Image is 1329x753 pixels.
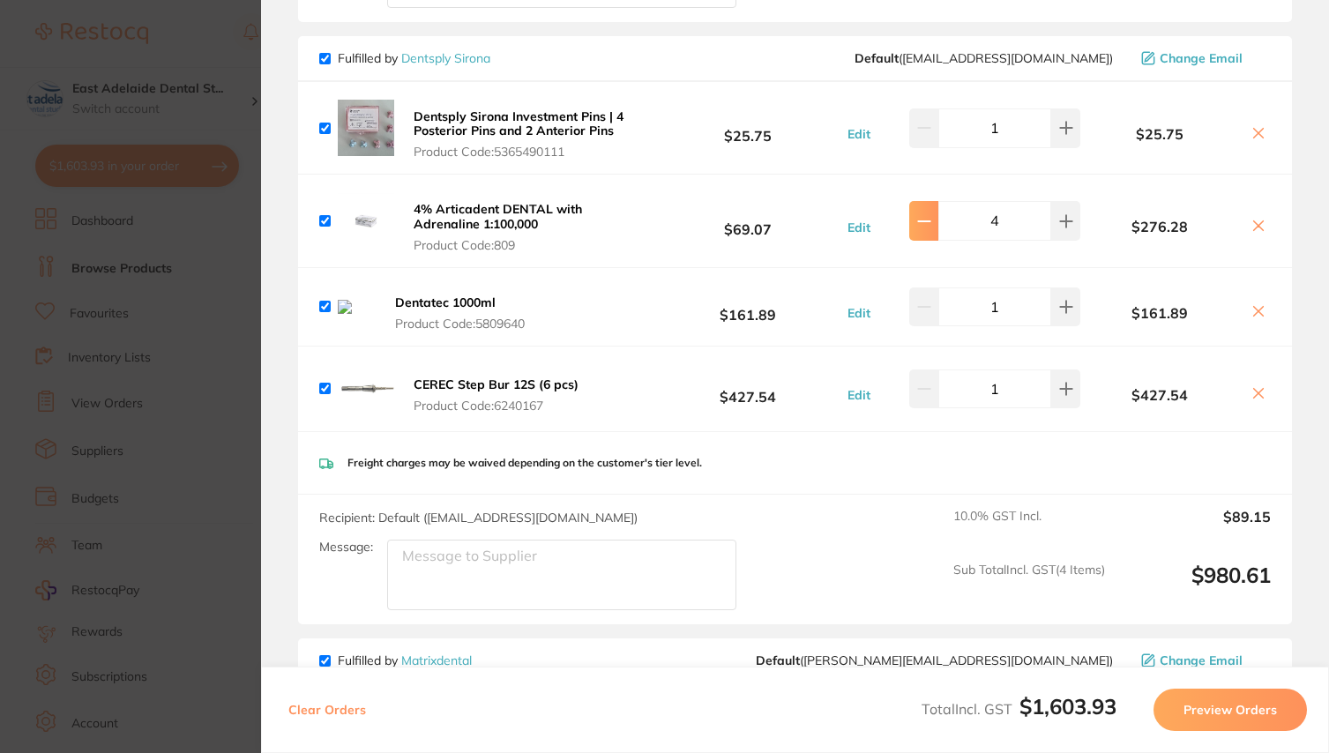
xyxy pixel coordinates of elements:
[1136,652,1271,668] button: Change Email
[338,361,394,417] img: Mm42b2dwbA
[855,51,1113,65] span: clientservices@dentsplysirona.com
[414,399,579,413] span: Product Code: 6240167
[414,201,582,231] b: 4% Articadent DENTAL with Adrenaline 1:100,000
[842,305,876,321] button: Edit
[1160,653,1243,667] span: Change Email
[1119,563,1271,611] output: $980.61
[1080,305,1239,321] b: $161.89
[842,387,876,403] button: Edit
[319,540,373,555] label: Message:
[1160,51,1243,65] span: Change Email
[408,201,653,252] button: 4% Articadent DENTAL with Adrenaline 1:100,000 Product Code:809
[26,37,326,95] div: message notification from Restocq, 2w ago. Hi Arthur, thank you for reaching out. We can walk you...
[953,509,1105,548] span: 10.0 % GST Incl.
[390,294,549,332] button: Dentatec 1000ml Product Code:5809640
[283,689,371,731] button: Clear Orders
[1080,126,1239,142] b: $25.75
[1019,693,1116,719] b: $1,603.93
[842,126,876,142] button: Edit
[922,700,1116,718] span: Total Incl. GST
[401,652,472,668] a: Matrixdental
[338,51,490,65] p: Fulfilled by
[338,100,394,156] img: bjJ5dG5tOA
[1154,689,1307,731] button: Preview Orders
[842,220,876,235] button: Edit
[40,53,68,81] img: Profile image for Restocq
[77,50,304,68] p: Hi [PERSON_NAME], thank you for reaching out. We can walk you through the new process in ordering...
[338,653,472,667] p: Fulfilled by
[408,108,653,160] button: Dentsply Sirona Investment Pins | 4 Posterior Pins and 2 Anterior Pins Product Code:5365490111
[855,50,899,66] b: Default
[414,145,647,159] span: Product Code: 5365490111
[653,290,843,323] b: $161.89
[77,68,304,84] p: Message from Restocq, sent 2w ago
[338,193,394,250] img: ZXdoNGRjeQ
[1080,219,1239,235] b: $276.28
[653,112,843,145] b: $25.75
[1080,387,1239,403] b: $427.54
[414,108,623,138] b: Dentsply Sirona Investment Pins | 4 Posterior Pins and 2 Anterior Pins
[953,563,1105,611] span: Sub Total Incl. GST ( 4 Items)
[756,653,1113,667] span: peter@matrixdental.com.au
[347,457,702,469] p: Freight charges may be waived depending on the customer's tier level.
[319,510,638,526] span: Recipient: Default ( [EMAIL_ADDRESS][DOMAIN_NAME] )
[395,294,496,310] b: Dentatec 1000ml
[653,373,843,406] b: $427.54
[756,652,800,668] b: Default
[1119,509,1271,548] output: $89.15
[408,376,584,414] button: CEREC Step Bur 12S (6 pcs) Product Code:6240167
[338,300,376,314] img: YTlkbTJ1bg
[401,50,490,66] a: Dentsply Sirona
[1136,50,1271,66] button: Change Email
[395,317,543,331] span: Product Code: 5809640
[414,238,647,252] span: Product Code: 809
[653,205,843,237] b: $69.07
[414,376,579,392] b: CEREC Step Bur 12S (6 pcs)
